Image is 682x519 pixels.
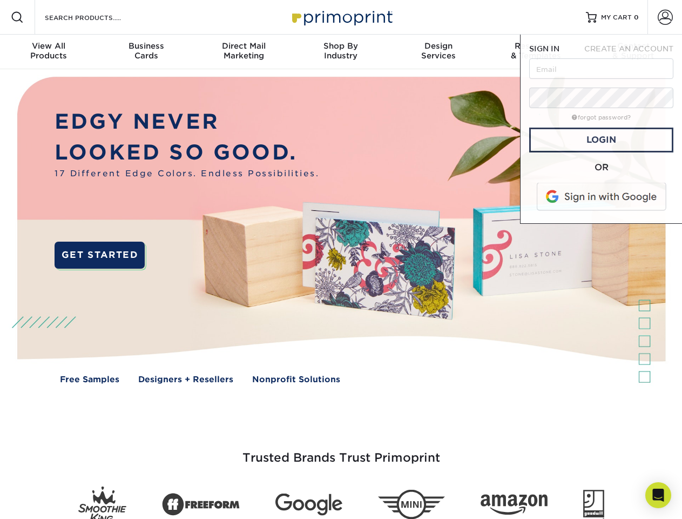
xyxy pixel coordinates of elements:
[55,137,319,168] p: LOOKED SO GOOD.
[292,35,389,69] a: Shop ByIndustry
[645,482,671,508] div: Open Intercom Messenger
[97,41,194,51] span: Business
[390,41,487,51] span: Design
[252,374,340,386] a: Nonprofit Solutions
[55,168,319,180] span: 17 Different Edge Colors. Endless Possibilities.
[601,13,632,22] span: MY CART
[55,107,319,137] p: EDGY NEVER
[138,374,233,386] a: Designers + Resellers
[529,161,673,174] div: OR
[572,114,631,121] a: forgot password?
[529,128,673,152] a: Login
[390,35,487,69] a: DesignServices
[529,44,559,53] span: SIGN IN
[487,35,584,69] a: Resources& Templates
[195,41,292,51] span: Direct Mail
[44,11,149,24] input: SEARCH PRODUCTS.....
[292,41,389,51] span: Shop By
[97,41,194,61] div: Cards
[481,495,548,515] img: Amazon
[583,490,604,519] img: Goodwill
[287,5,395,29] img: Primoprint
[487,41,584,51] span: Resources
[25,425,657,478] h3: Trusted Brands Trust Primoprint
[60,374,119,386] a: Free Samples
[634,14,639,21] span: 0
[529,58,673,79] input: Email
[275,494,342,516] img: Google
[97,35,194,69] a: BusinessCards
[487,41,584,61] div: & Templates
[584,44,673,53] span: CREATE AN ACCOUNT
[390,41,487,61] div: Services
[3,486,92,515] iframe: Google Customer Reviews
[292,41,389,61] div: Industry
[195,41,292,61] div: Marketing
[195,35,292,69] a: Direct MailMarketing
[55,242,145,269] a: GET STARTED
